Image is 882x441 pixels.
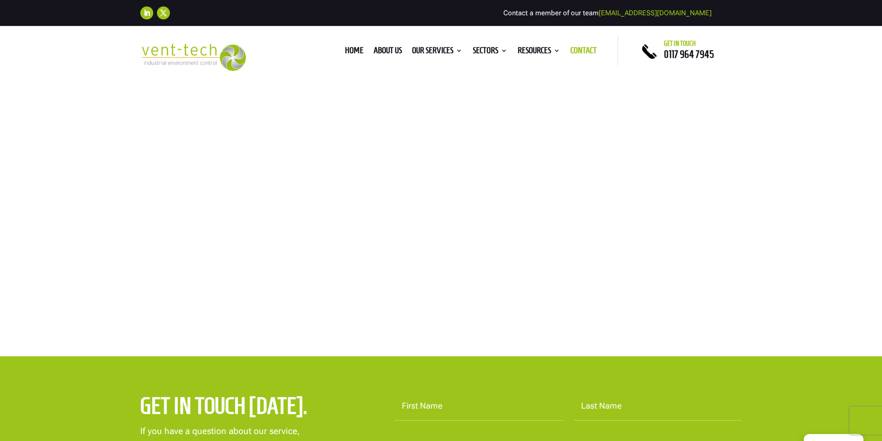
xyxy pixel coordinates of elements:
span: Get in touch [664,40,696,47]
a: About us [374,47,402,57]
input: Last Name [574,392,742,421]
a: [EMAIL_ADDRESS][DOMAIN_NAME] [599,9,712,17]
a: Follow on LinkedIn [140,6,153,19]
a: Sectors [473,47,507,57]
input: First Name [394,392,563,421]
a: 0117 964 7945 [664,49,714,60]
a: Resources [518,47,560,57]
a: Follow on X [157,6,170,19]
a: Home [345,47,363,57]
a: Our Services [412,47,463,57]
a: Contact [570,47,597,57]
h2: Get in touch [DATE]. [140,392,333,424]
span: Contact a member of our team [503,9,712,17]
img: 2023-09-27T08_35_16.549ZVENT-TECH---Clear-background [140,43,246,71]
